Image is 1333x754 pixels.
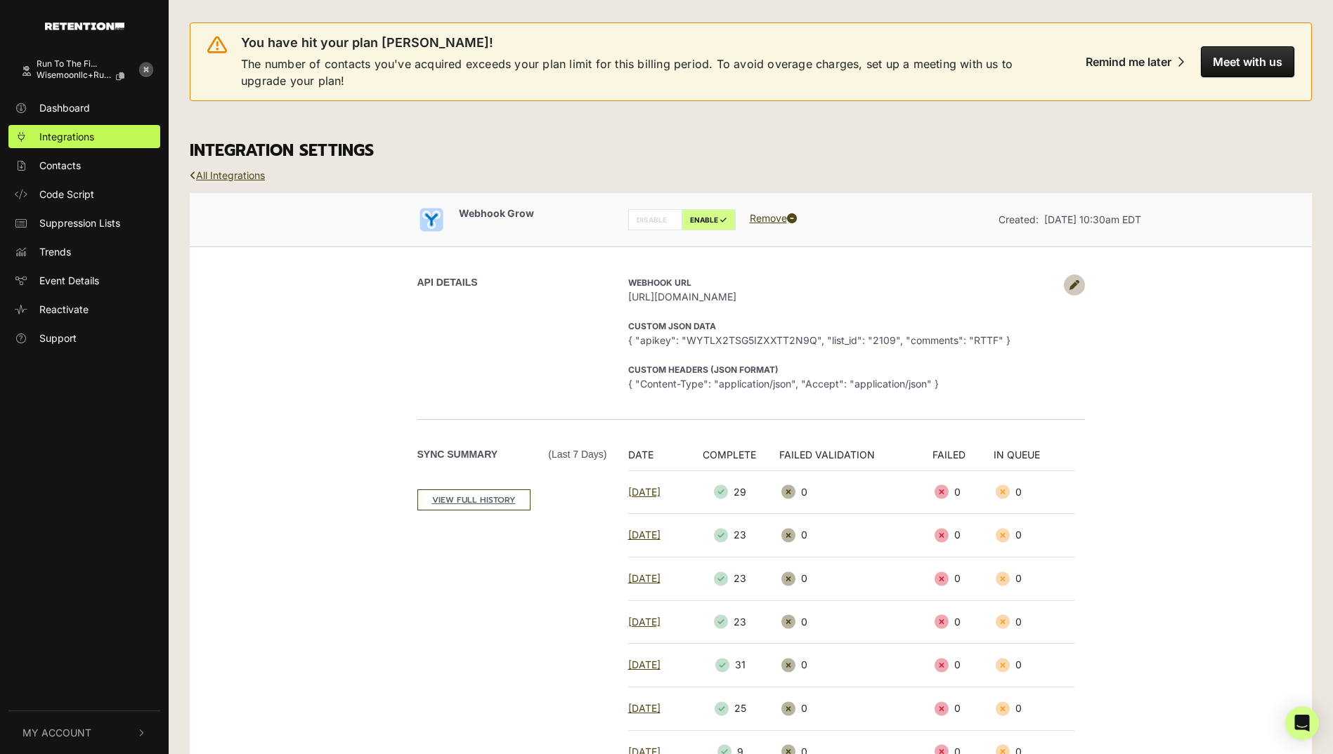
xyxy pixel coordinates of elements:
[8,269,160,292] a: Event Details
[932,447,994,471] th: FAILED
[628,289,1057,304] span: [URL][DOMAIN_NAME]
[1201,46,1294,77] button: Meet with us
[628,529,661,541] a: [DATE]
[688,514,779,557] td: 23
[39,129,94,144] span: Integrations
[548,447,606,462] span: (Last 7 days)
[932,600,994,644] td: 0
[779,447,932,471] th: FAILED VALIDATION
[8,326,160,350] a: Support
[1086,55,1171,69] div: Remind me later
[8,53,132,91] a: Run To The Fi... wisemoonllc+runto...
[628,364,779,375] strong: Custom Headers (JSON format)
[39,216,120,230] span: Suppression Lists
[628,616,661,628] a: [DATE]
[417,447,607,462] label: Sync Summary
[39,273,99,288] span: Event Details
[8,240,160,263] a: Trends
[628,333,1057,348] span: { "apikey": "WYTLX2TSG5IZXXTT2N9Q", "list_id": "2109", "comments": "RTTF" }
[241,34,493,51] span: You have hit your plan [PERSON_NAME]!
[8,711,160,754] button: My Account
[688,447,779,471] th: COMPLETE
[628,486,661,498] a: [DATE]
[932,644,994,687] td: 0
[688,644,779,687] td: 31
[8,154,160,177] a: Contacts
[628,447,688,471] th: DATE
[628,209,682,230] label: DISABLE
[190,141,1312,161] h3: INTEGRATION SETTINGS
[779,514,932,557] td: 0
[682,209,736,230] label: ENABLE
[779,687,932,730] td: 0
[994,644,1074,687] td: 0
[779,600,932,644] td: 0
[8,183,160,206] a: Code Script
[8,96,160,119] a: Dashboard
[190,169,265,181] a: All Integrations
[688,600,779,644] td: 23
[37,70,111,80] span: wisemoonllc+runto...
[688,557,779,600] td: 23
[994,470,1074,514] td: 0
[8,298,160,321] a: Reactivate
[39,100,90,115] span: Dashboard
[779,644,932,687] td: 0
[459,207,534,219] span: Webhook Grow
[994,687,1074,730] td: 0
[8,211,160,234] a: Suppression Lists
[1044,213,1141,225] span: [DATE] 10:30am EDT
[932,557,994,600] td: 0
[999,213,1039,225] span: Created:
[628,376,1057,391] span: { "Content-Type": "application/json", "Accept": "application/json" }
[1074,46,1195,77] button: Remind me later
[628,277,691,288] strong: Webhook URL
[994,557,1074,600] td: 0
[688,470,779,514] td: 29
[45,22,124,30] img: Retention.com
[22,725,91,740] span: My Account
[417,275,478,290] label: API DETAILS
[37,59,136,69] div: Run To The Fi...
[994,514,1074,557] td: 0
[932,470,994,514] td: 0
[628,572,661,584] a: [DATE]
[241,55,1038,89] span: The number of contacts you've acquired exceeds your plan limit for this billing period. To avoid ...
[628,659,661,670] a: [DATE]
[628,321,716,331] strong: Custom JSON Data
[628,702,661,714] a: [DATE]
[779,470,932,514] td: 0
[994,447,1074,471] th: IN QUEUE
[39,158,81,173] span: Contacts
[688,687,779,730] td: 25
[932,687,994,730] td: 0
[417,206,446,234] img: Webhook Grow
[994,600,1074,644] td: 0
[39,244,71,259] span: Trends
[932,514,994,557] td: 0
[8,125,160,148] a: Integrations
[417,489,531,510] a: VIEW FULL HISTORY
[750,212,797,224] a: Remove
[39,302,89,317] span: Reactivate
[39,331,77,345] span: Support
[1285,706,1319,740] div: Open Intercom Messenger
[39,187,94,201] span: Code Script
[779,557,932,600] td: 0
